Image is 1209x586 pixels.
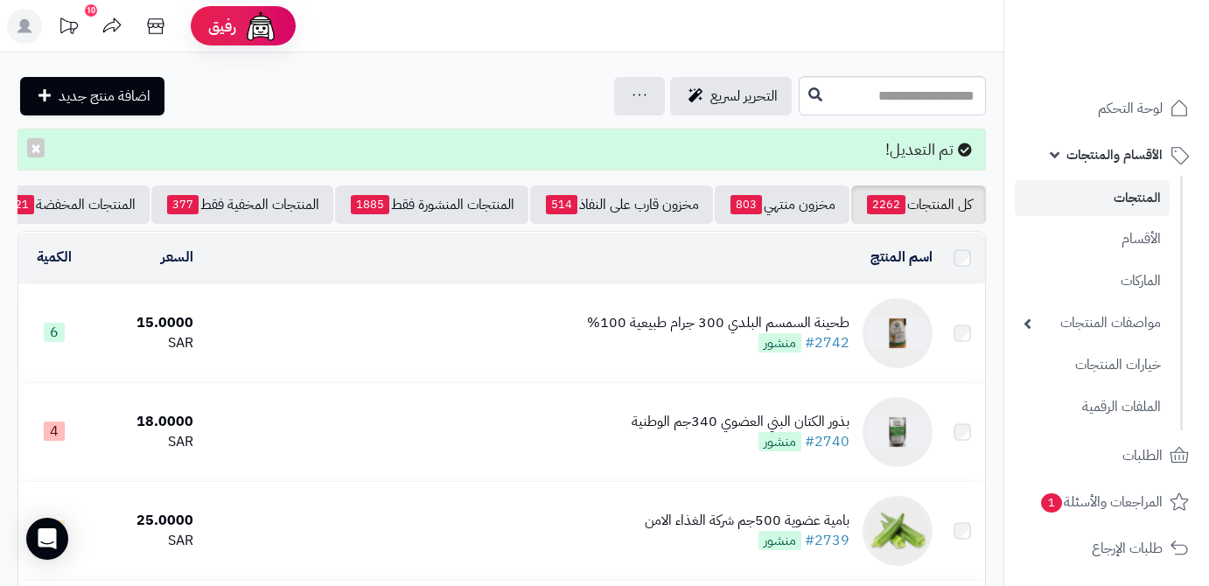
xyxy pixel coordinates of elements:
span: 6 [44,323,65,342]
span: 21 [10,195,34,214]
div: 10 [85,4,97,17]
a: #2742 [805,332,849,353]
span: اضافة منتج جديد [59,86,150,107]
img: بامية عضوية 500جم شركة الغذاء الامن [863,496,933,566]
span: طلبات الإرجاع [1092,536,1163,561]
img: ai-face.png [243,9,278,44]
button: × [27,138,45,157]
span: 803 [730,195,762,214]
a: #2740 [805,431,849,452]
a: المراجعات والأسئلة1 [1015,481,1199,523]
a: اسم المنتج [870,247,933,268]
span: 2262 [867,195,905,214]
div: طحينة السمسم البلدي 300 جرام طبيعية 100% [587,313,849,333]
span: رفيق [208,16,236,37]
div: 15.0000 [96,313,192,333]
span: الأقسام والمنتجات [1066,143,1163,167]
div: تم التعديل! [17,129,986,171]
img: بذور الكتان البني العضوي 340جم الوطنية [863,397,933,467]
div: SAR [96,333,192,353]
a: #2739 [805,530,849,551]
a: طلبات الإرجاع [1015,527,1199,569]
a: كل المنتجات2262 [851,185,986,224]
a: تحديثات المنصة [46,9,90,48]
a: مواصفات المنتجات [1015,304,1170,342]
div: بامية عضوية 500جم شركة الغذاء الامن [645,511,849,531]
a: مخزون منتهي803 [715,185,849,224]
span: لوحة التحكم [1098,96,1163,121]
span: 1 [1041,492,1063,513]
a: الملفات الرقمية [1015,388,1170,426]
a: الطلبات [1015,435,1199,477]
div: SAR [96,531,192,551]
a: المنتجات المنشورة فقط1885 [335,185,528,224]
a: السعر [161,247,193,268]
div: SAR [96,432,192,452]
span: المراجعات والأسئلة [1039,490,1163,514]
span: منشور [758,531,801,550]
div: بذور الكتان البني العضوي 340جم الوطنية [632,412,849,432]
span: 514 [546,195,577,214]
div: 25.0000 [96,511,192,531]
div: 18.0000 [96,412,192,432]
a: اضافة منتج جديد [20,77,164,115]
span: الطلبات [1122,443,1163,468]
span: التحرير لسريع [710,86,778,107]
a: مخزون قارب على النفاذ514 [530,185,713,224]
a: خيارات المنتجات [1015,346,1170,384]
div: Open Intercom Messenger [26,518,68,560]
a: الماركات [1015,262,1170,300]
a: المنتجات [1015,180,1170,216]
img: logo-2.png [1090,13,1192,50]
span: 4 [44,422,65,441]
a: الأقسام [1015,220,1170,258]
img: طحينة السمسم البلدي 300 جرام طبيعية 100% [863,298,933,368]
a: الكمية [37,247,72,268]
span: 1885 [351,195,389,214]
span: منشور [758,333,801,352]
a: المنتجات المخفية فقط377 [151,185,333,224]
a: لوحة التحكم [1015,87,1199,129]
a: التحرير لسريع [670,77,792,115]
span: 377 [167,195,199,214]
span: منشور [758,432,801,451]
